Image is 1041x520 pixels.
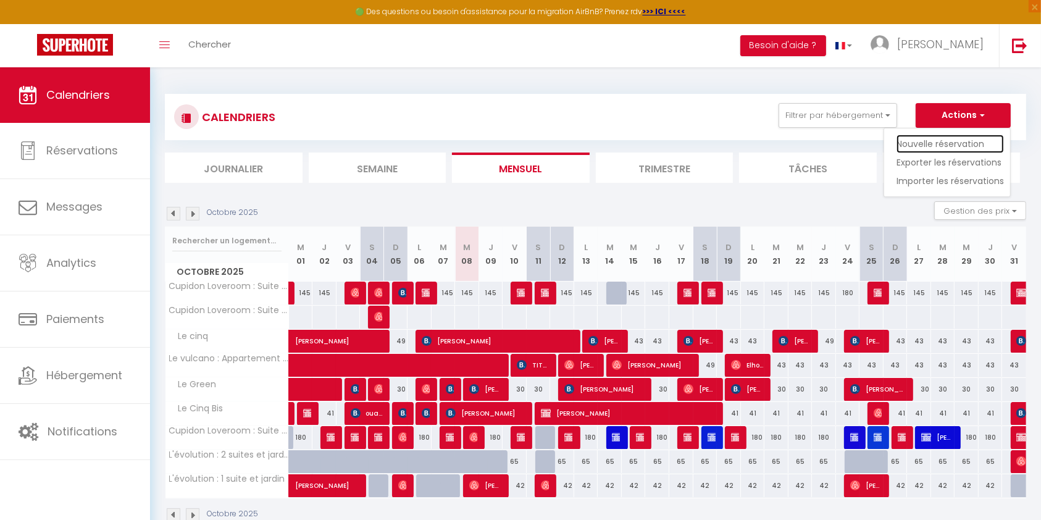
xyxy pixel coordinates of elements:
[606,241,614,253] abbr: M
[883,153,1021,183] li: Planning
[788,450,813,473] div: 65
[374,305,382,329] span: [PERSON_NAME]
[48,424,117,439] span: Notifications
[417,241,421,253] abbr: L
[327,426,335,449] span: [PERSON_NAME]
[731,377,763,401] span: [PERSON_NAME]
[446,401,526,425] span: [PERSON_NAME]
[739,153,877,183] li: Tâches
[312,402,337,425] div: 41
[897,36,984,52] span: [PERSON_NAME]
[931,402,955,425] div: 41
[884,402,908,425] div: 41
[541,474,549,497] span: [PERSON_NAME]
[717,227,741,282] th: 19
[979,426,1003,449] div: 180
[812,426,836,449] div: 180
[188,38,231,51] span: Chercher
[907,474,931,497] div: 42
[645,426,669,449] div: 180
[322,241,327,253] abbr: J
[440,241,447,253] abbr: M
[517,353,549,377] span: TITEP Hugo
[564,426,572,449] span: [PERSON_NAME]
[503,378,527,401] div: 30
[850,377,906,401] span: [PERSON_NAME]
[708,281,716,304] span: [PERSON_NAME] (13901)
[167,354,291,363] span: Le vulcano : Appartement Chic Design Lounge
[884,282,908,304] div: 145
[622,227,646,282] th: 15
[731,426,739,449] span: [PERSON_NAME]
[788,402,813,425] div: 41
[351,281,359,304] span: [PERSON_NAME]
[916,103,1011,128] button: Actions
[812,378,836,401] div: 30
[645,450,669,473] div: 65
[717,330,741,353] div: 43
[422,329,574,353] span: [PERSON_NAME]
[297,241,304,253] abbr: M
[479,426,503,449] div: 180
[289,474,313,498] a: [PERSON_NAME]
[645,378,669,401] div: 30
[684,426,692,449] span: [PERSON_NAME]
[884,474,908,497] div: 42
[796,241,804,253] abbr: M
[337,227,361,282] th: 03
[918,241,921,253] abbr: L
[821,241,826,253] abbr: J
[517,281,525,304] span: Emmanuelle (14145)
[898,426,906,449] span: [PERSON_NAME]
[655,241,660,253] abbr: J
[693,354,717,377] div: 49
[422,377,430,401] span: 太陽 小倉
[527,378,551,401] div: 30
[432,227,456,282] th: 07
[684,329,716,353] span: [PERSON_NAME]
[374,426,382,449] span: [PERSON_NAME]
[1002,227,1026,282] th: 31
[312,282,337,304] div: 145
[550,450,574,473] div: 65
[360,227,384,282] th: 04
[931,354,955,377] div: 43
[289,282,313,304] div: 145
[979,402,1003,425] div: 41
[731,353,763,377] span: Elhoussine Alw
[469,426,477,449] span: [PERSON_NAME]
[939,241,947,253] abbr: M
[455,227,479,282] th: 08
[836,354,860,377] div: 43
[684,281,692,304] span: Romain (13998)
[612,426,620,449] span: [PERSON_NAME]
[907,282,931,304] div: 145
[588,329,621,353] span: [PERSON_NAME]
[979,354,1003,377] div: 43
[884,450,908,473] div: 65
[167,306,291,315] span: Cupidon Loveroom : Suite Romantique
[1012,38,1027,53] img: logout
[559,241,566,253] abbr: D
[684,377,716,401] span: [PERSON_NAME]
[740,35,826,56] button: Besoin d'aide ?
[541,281,549,304] span: [PERSON_NAME] (14044)
[179,24,240,67] a: Chercher
[303,401,311,425] span: [PERSON_NAME]
[550,282,574,304] div: 145
[630,241,637,253] abbr: M
[374,377,382,401] span: [PERSON_NAME]
[764,282,788,304] div: 145
[741,450,765,473] div: 65
[812,402,836,425] div: 41
[167,282,291,291] span: Cupidon Loveroom : Suite Romantique
[788,354,813,377] div: 43
[422,281,430,304] span: Dayspa (14267)
[645,282,669,304] div: 145
[289,282,295,305] a: [PERSON_NAME] (14096)
[351,401,383,425] span: oualid bougzime
[1002,378,1026,401] div: 30
[836,227,860,282] th: 24
[764,378,788,401] div: 30
[398,401,406,425] span: [PERSON_NAME]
